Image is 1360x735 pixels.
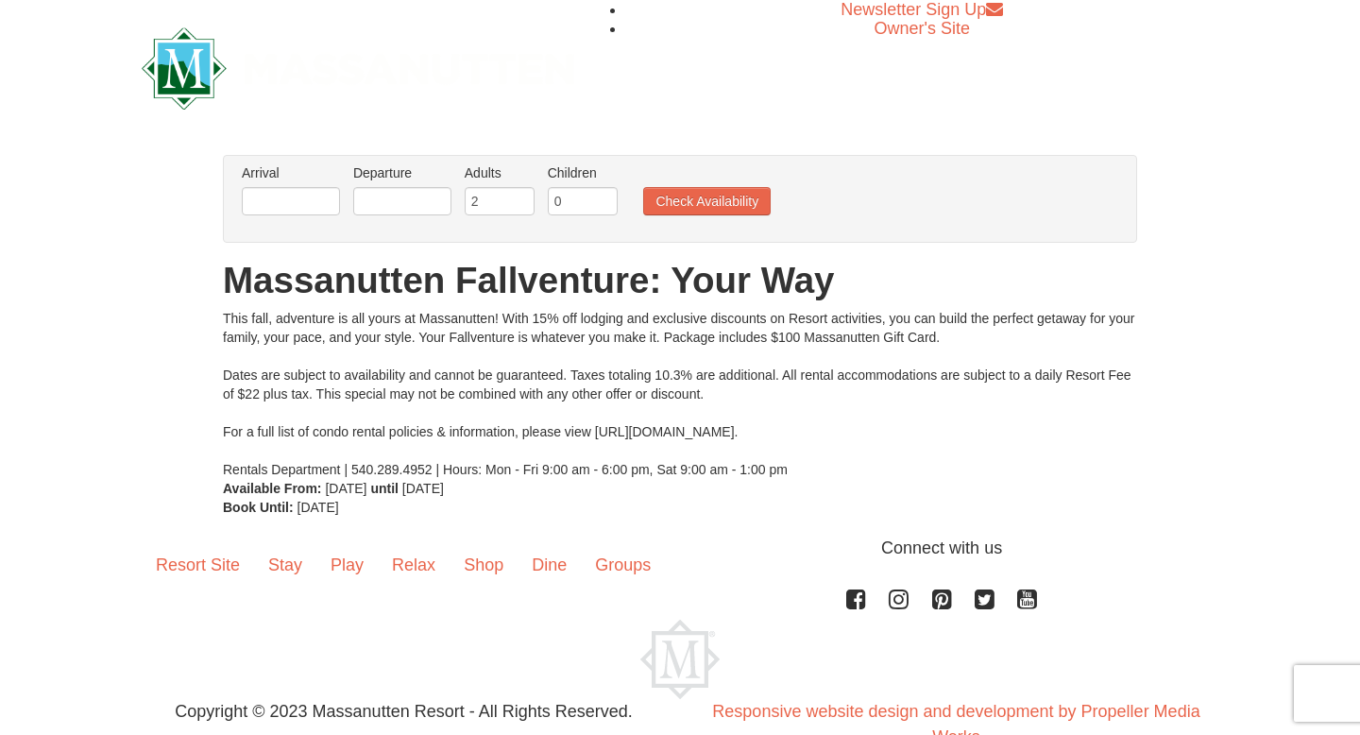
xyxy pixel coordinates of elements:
[402,481,444,496] span: [DATE]
[142,536,1218,561] p: Connect with us
[581,536,665,594] a: Groups
[142,43,574,88] a: Massanutten Resort
[378,536,450,594] a: Relax
[640,620,720,699] img: Massanutten Resort Logo
[875,19,970,38] a: Owner's Site
[142,27,574,110] img: Massanutten Resort Logo
[242,163,340,182] label: Arrival
[465,163,535,182] label: Adults
[127,699,680,725] p: Copyright © 2023 Massanutten Resort - All Rights Reserved.
[518,536,581,594] a: Dine
[450,536,518,594] a: Shop
[254,536,316,594] a: Stay
[370,481,399,496] strong: until
[325,481,366,496] span: [DATE]
[316,536,378,594] a: Play
[223,262,1137,299] h1: Massanutten Fallventure: Your Way
[643,187,771,215] button: Check Availability
[142,536,254,594] a: Resort Site
[223,481,322,496] strong: Available From:
[223,500,294,515] strong: Book Until:
[223,309,1137,479] div: This fall, adventure is all yours at Massanutten! With 15% off lodging and exclusive discounts on...
[353,163,451,182] label: Departure
[548,163,618,182] label: Children
[297,500,339,515] span: [DATE]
